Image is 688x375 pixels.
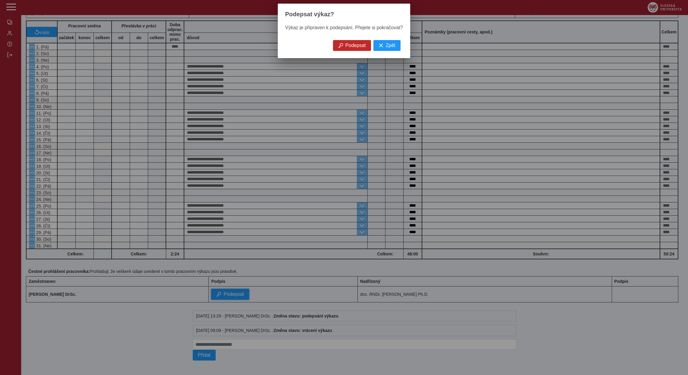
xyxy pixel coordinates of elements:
button: Podepsat [333,40,371,51]
span: Výkaz je připraven k podepsání. Přejete si pokračovat? [285,25,403,30]
span: Podepsat [345,43,366,48]
button: Zpět [373,40,401,51]
span: Zpět [386,43,395,48]
span: Podepsat výkaz? [285,11,334,18]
